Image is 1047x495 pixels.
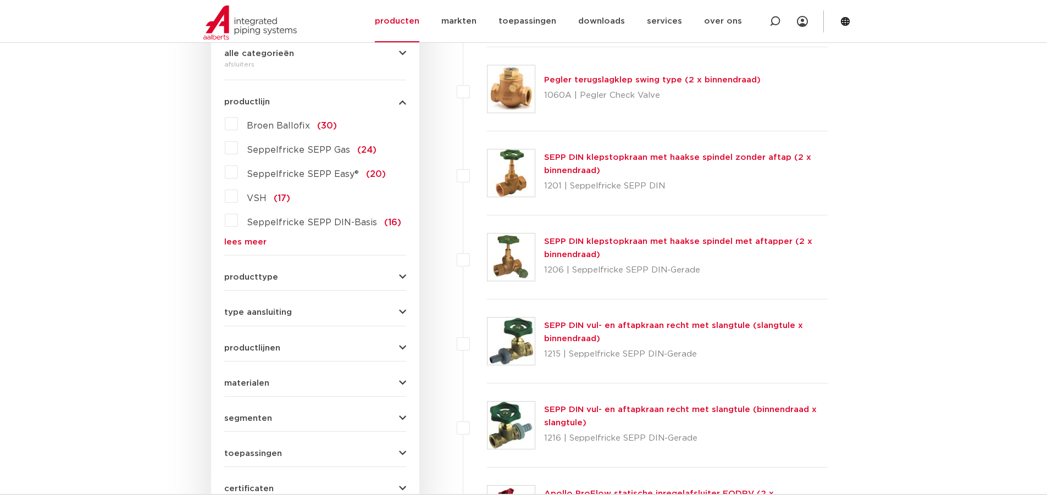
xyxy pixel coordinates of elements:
[224,379,406,387] button: materialen
[224,49,406,58] button: alle categorieën
[224,49,294,58] span: alle categorieën
[224,98,270,106] span: productlijn
[224,449,282,458] span: toepassingen
[488,318,535,365] img: Thumbnail for SEPP DIN vul- en aftapkraan recht met slangtule (slangtule x binnendraad)
[544,405,817,427] a: SEPP DIN vul- en aftapkraan recht met slangtule (binnendraad x slangtule)
[247,121,310,130] span: Broen Ballofix
[544,177,828,195] p: 1201 | Seppelfricke SEPP DIN
[224,308,292,316] span: type aansluiting
[544,346,828,363] p: 1215 | Seppelfricke SEPP DIN-Gerade
[224,238,406,246] a: lees meer
[224,485,406,493] button: certificaten
[247,170,359,179] span: Seppelfricke SEPP Easy®
[274,194,290,203] span: (17)
[224,485,274,493] span: certificaten
[224,58,406,71] div: afsluiters
[224,308,406,316] button: type aansluiting
[488,149,535,197] img: Thumbnail for SEPP DIN klepstopkraan met haakse spindel zonder aftap (2 x binnendraad)
[544,262,828,279] p: 1206 | Seppelfricke SEPP DIN-Gerade
[224,273,278,281] span: producttype
[544,87,761,104] p: 1060A | Pegler Check Valve
[544,430,828,447] p: 1216 | Seppelfricke SEPP DIN-Gerade
[247,218,377,227] span: Seppelfricke SEPP DIN-Basis
[488,233,535,281] img: Thumbnail for SEPP DIN klepstopkraan met haakse spindel met aftapper (2 x binnendraad)
[224,344,406,352] button: productlijnen
[544,76,761,84] a: Pegler terugslagklep swing type (2 x binnendraad)
[384,218,401,227] span: (16)
[544,321,803,343] a: SEPP DIN vul- en aftapkraan recht met slangtule (slangtule x binnendraad)
[488,402,535,449] img: Thumbnail for SEPP DIN vul- en aftapkraan recht met slangtule (binnendraad x slangtule)
[224,414,272,422] span: segmenten
[247,194,267,203] span: VSH
[224,344,280,352] span: productlijnen
[488,65,535,113] img: Thumbnail for Pegler terugslagklep swing type (2 x binnendraad)
[224,379,269,387] span: materialen
[544,237,812,259] a: SEPP DIN klepstopkraan met haakse spindel met aftapper (2 x binnendraad)
[224,98,406,106] button: productlijn
[247,146,350,154] span: Seppelfricke SEPP Gas
[357,146,376,154] span: (24)
[544,153,811,175] a: SEPP DIN klepstopkraan met haakse spindel zonder aftap (2 x binnendraad)
[224,414,406,422] button: segmenten
[317,121,337,130] span: (30)
[366,170,386,179] span: (20)
[224,273,406,281] button: producttype
[224,449,406,458] button: toepassingen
